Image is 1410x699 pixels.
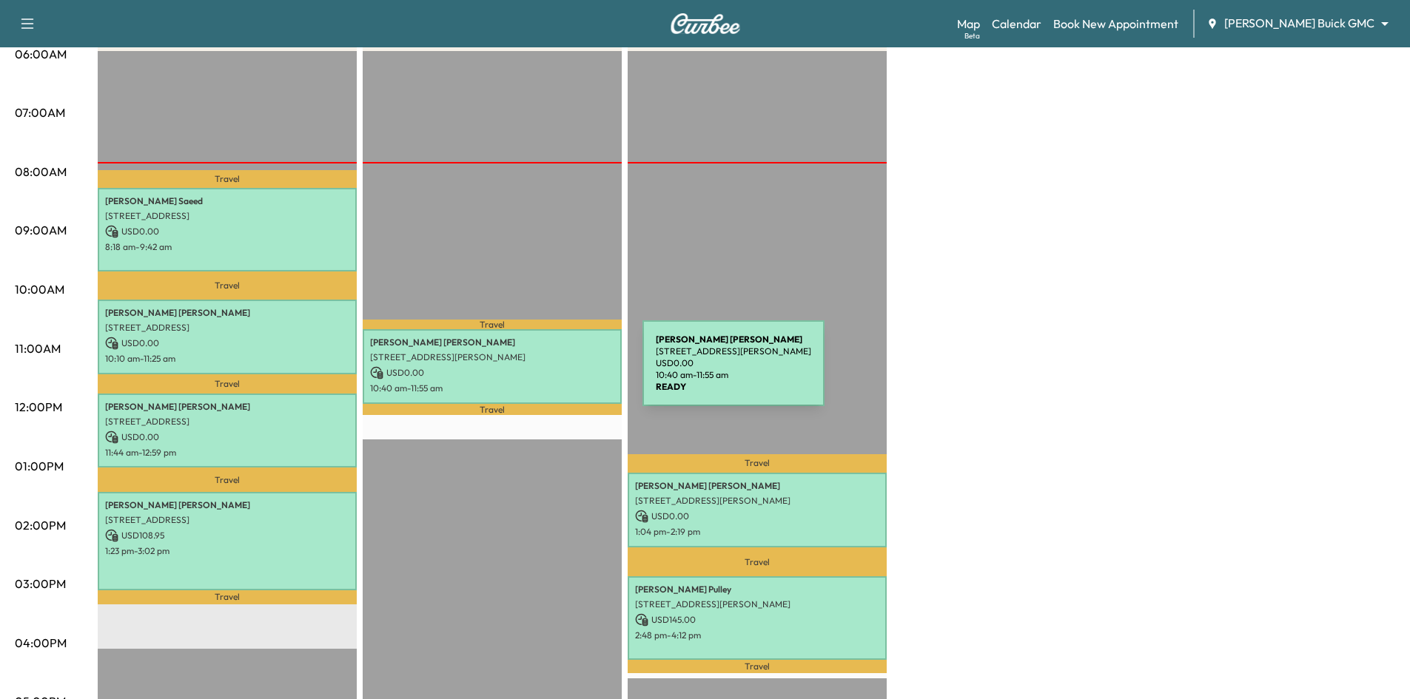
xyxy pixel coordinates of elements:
p: 10:00AM [15,280,64,298]
p: 10:10 am - 11:25 am [105,353,349,365]
p: 03:00PM [15,575,66,592]
p: Travel [363,320,622,329]
p: [STREET_ADDRESS] [105,322,349,334]
p: [PERSON_NAME] Pulley [635,584,879,595]
p: [STREET_ADDRESS] [105,210,349,222]
p: Travel [98,467,357,491]
p: 09:00AM [15,221,67,239]
p: USD 108.95 [105,529,349,542]
p: 02:00PM [15,516,66,534]
p: 04:00PM [15,634,67,652]
span: [PERSON_NAME] Buick GMC [1224,15,1374,32]
p: [PERSON_NAME] Saeed [105,195,349,207]
p: 12:00PM [15,398,62,416]
p: Travel [98,271,357,300]
p: 1:04 pm - 2:19 pm [635,526,879,538]
p: Travel [628,547,887,576]
p: Travel [628,660,887,672]
p: 01:00PM [15,457,64,475]
p: Travel [628,454,887,473]
p: 10:40 am - 11:55 am [370,382,614,394]
p: [STREET_ADDRESS][PERSON_NAME] [635,598,879,610]
p: [PERSON_NAME] [PERSON_NAME] [105,307,349,319]
p: Travel [98,170,357,188]
p: [STREET_ADDRESS] [105,416,349,428]
p: Travel [98,590,357,604]
p: [STREET_ADDRESS][PERSON_NAME] [635,495,879,507]
p: 08:00AM [15,163,67,180]
p: USD 0.00 [370,366,614,379]
p: USD 0.00 [105,430,349,444]
p: [PERSON_NAME] [PERSON_NAME] [635,480,879,492]
p: USD 145.00 [635,613,879,627]
p: [PERSON_NAME] [PERSON_NAME] [105,401,349,413]
a: MapBeta [957,15,980,33]
img: Curbee Logo [670,13,741,34]
p: USD 0.00 [105,337,349,350]
p: [STREET_ADDRESS][PERSON_NAME] [370,351,614,363]
p: [PERSON_NAME] [PERSON_NAME] [105,499,349,511]
p: [STREET_ADDRESS] [105,514,349,526]
p: USD 0.00 [105,225,349,238]
p: 06:00AM [15,45,67,63]
p: 11:00AM [15,340,61,357]
p: 8:18 am - 9:42 am [105,241,349,253]
p: 1:23 pm - 3:02 pm [105,545,349,557]
p: 11:44 am - 12:59 pm [105,447,349,459]
p: 07:00AM [15,104,65,121]
div: Beta [964,30,980,41]
p: USD 0.00 [635,510,879,523]
p: 2:48 pm - 4:12 pm [635,629,879,641]
p: Travel [363,404,622,415]
p: [PERSON_NAME] [PERSON_NAME] [370,337,614,348]
p: Travel [98,374,357,394]
a: Book New Appointment [1053,15,1178,33]
a: Calendar [992,15,1041,33]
